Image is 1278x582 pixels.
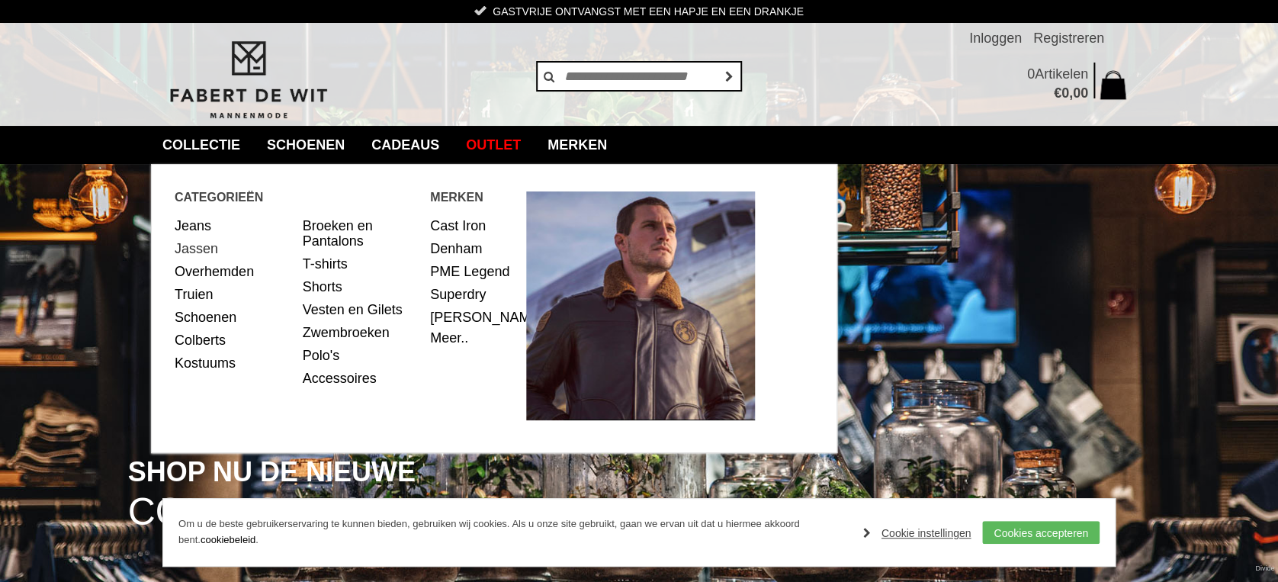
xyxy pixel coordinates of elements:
[175,188,430,207] span: Categorieën
[162,39,334,121] img: Fabert de Wit
[303,252,419,275] a: T-shirts
[430,283,515,306] a: Superdry
[128,458,416,487] span: SHOP NU DE NIEUWE
[430,214,515,237] a: Cast Iron
[128,493,365,532] span: COLLECTIES
[430,237,515,260] a: Denham
[175,352,291,375] a: Kostuums
[175,306,291,329] a: Schoenen
[303,367,419,390] a: Accessoires
[430,188,526,207] span: Merken
[863,522,971,545] a: Cookie instellingen
[303,214,419,252] a: Broeken en Pantalons
[1027,66,1035,82] span: 0
[430,330,468,346] a: Meer..
[201,534,255,545] a: cookiebeleid
[526,191,755,420] img: Heren
[1054,85,1061,101] span: €
[255,126,356,164] a: Schoenen
[175,329,291,352] a: Colberts
[178,516,848,548] p: Om u de beste gebruikerservaring te kunnen bieden, gebruiken wij cookies. Als u onze site gebruik...
[360,126,451,164] a: Cadeaus
[430,260,515,283] a: PME Legend
[430,306,515,329] a: [PERSON_NAME]
[454,126,532,164] a: Outlet
[1061,85,1069,101] span: 0
[151,126,252,164] a: collectie
[1033,23,1104,53] a: Registreren
[982,521,1100,544] a: Cookies accepteren
[1035,66,1088,82] span: Artikelen
[303,298,419,321] a: Vesten en Gilets
[1069,85,1073,101] span: ,
[1073,85,1088,101] span: 00
[303,321,419,344] a: Zwembroeken
[536,126,618,164] a: Merken
[175,283,291,306] a: Truien
[175,214,291,237] a: Jeans
[1255,559,1274,578] a: Divide
[175,237,291,260] a: Jassen
[969,23,1022,53] a: Inloggen
[303,275,419,298] a: Shorts
[303,344,419,367] a: Polo's
[175,260,291,283] a: Overhemden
